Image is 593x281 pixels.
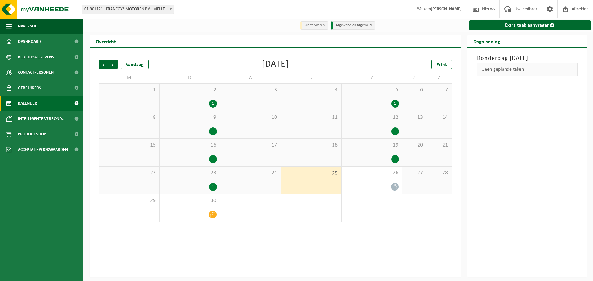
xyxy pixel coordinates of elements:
div: Vandaag [121,60,149,69]
span: 24 [223,170,278,176]
span: Intelligente verbond... [18,111,66,126]
span: Volgende [108,60,118,69]
span: Navigatie [18,19,37,34]
span: 28 [430,170,448,176]
span: Product Shop [18,126,46,142]
span: 6 [406,87,424,93]
li: Afgewerkt en afgemeld [331,21,375,30]
span: 8 [102,114,156,121]
div: 1 [209,127,217,135]
span: 17 [223,142,278,149]
span: 13 [406,114,424,121]
div: [DATE] [262,60,289,69]
td: M [99,72,160,83]
td: V [342,72,402,83]
td: D [160,72,221,83]
span: Contactpersonen [18,65,54,80]
span: 23 [163,170,217,176]
li: Uit te voeren [300,21,328,30]
a: Extra taak aanvragen [469,20,591,30]
span: 11 [284,114,339,121]
span: 01-901121 - FRANCOYS MOTOREN BV - MELLE [82,5,174,14]
td: Z [427,72,452,83]
span: 7 [430,87,448,93]
span: 30 [163,197,217,204]
span: 5 [345,87,399,93]
span: 22 [102,170,156,176]
h3: Donderdag [DATE] [477,54,578,63]
span: Kalender [18,96,37,111]
span: 21 [430,142,448,149]
span: 2 [163,87,217,93]
span: 27 [406,170,424,176]
span: 26 [345,170,399,176]
span: 29 [102,197,156,204]
span: 19 [345,142,399,149]
td: Z [402,72,427,83]
div: 1 [209,155,217,163]
span: Acceptatievoorwaarden [18,142,68,157]
div: 1 [391,155,399,163]
div: Geen geplande taken [477,63,578,76]
a: Print [431,60,452,69]
span: Gebruikers [18,80,41,96]
h2: Dagplanning [467,35,506,47]
span: 10 [223,114,278,121]
span: 14 [430,114,448,121]
span: 4 [284,87,339,93]
span: 18 [284,142,339,149]
span: Vorige [99,60,108,69]
h2: Overzicht [90,35,122,47]
span: 1 [102,87,156,93]
td: D [281,72,342,83]
span: 25 [284,170,339,177]
span: Print [436,62,447,67]
span: 12 [345,114,399,121]
div: 1 [209,183,217,191]
strong: [PERSON_NAME] [431,7,462,11]
span: 3 [223,87,278,93]
div: 1 [391,127,399,135]
div: 1 [209,100,217,108]
span: Dashboard [18,34,41,49]
span: 9 [163,114,217,121]
div: 1 [391,100,399,108]
span: 20 [406,142,424,149]
span: Bedrijfsgegevens [18,49,54,65]
td: W [220,72,281,83]
span: 16 [163,142,217,149]
span: 15 [102,142,156,149]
